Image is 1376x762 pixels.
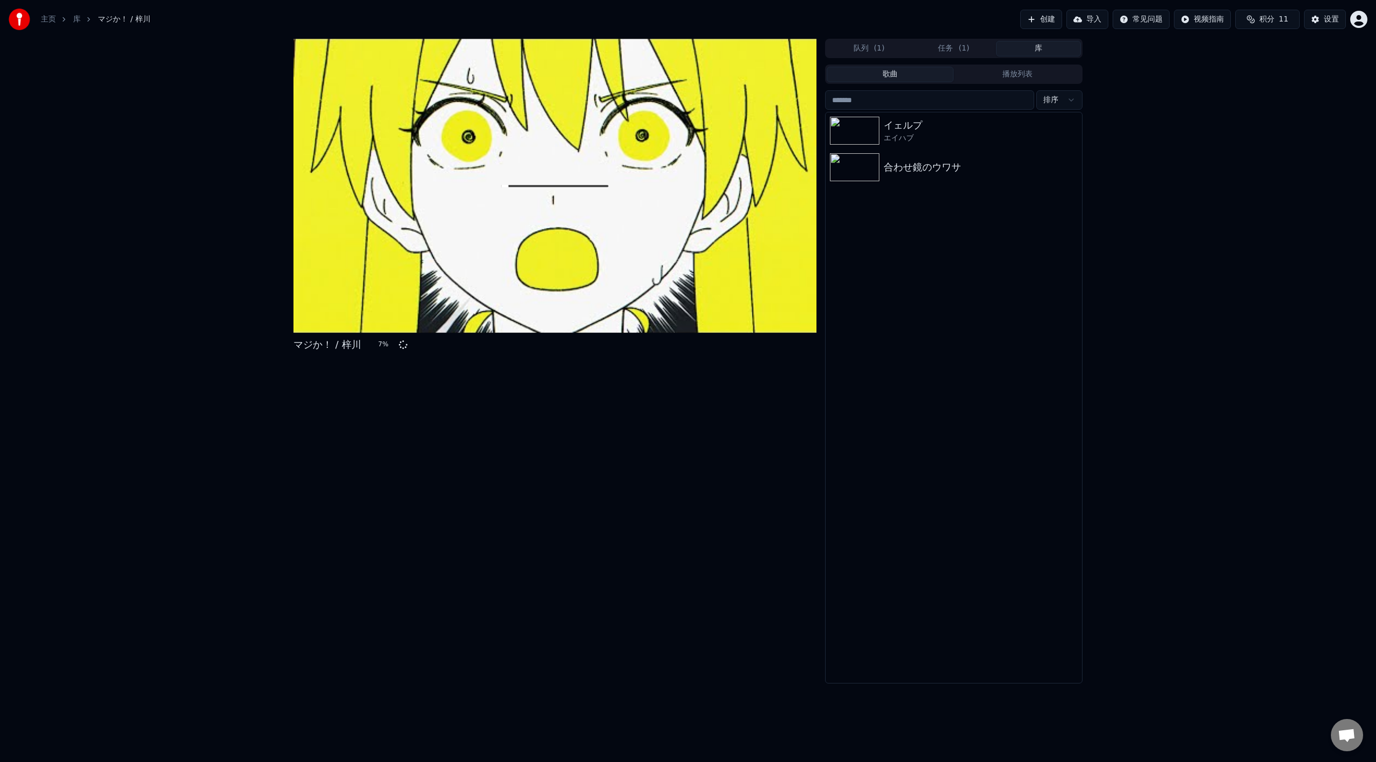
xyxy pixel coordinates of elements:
nav: breadcrumb [41,14,150,25]
button: 设置 [1304,10,1346,29]
button: 任务 [912,41,997,56]
div: 合わせ鏡のウワサ [884,160,1078,175]
a: 主页 [41,14,56,25]
button: 导入 [1066,10,1108,29]
span: 11 [1279,14,1288,25]
div: マジか！ / 梓川 [293,337,361,352]
button: 歌曲 [827,67,954,82]
button: 库 [996,41,1081,56]
div: エイハブ [884,133,1078,144]
span: ( 1 ) [958,43,969,54]
div: イェルプ [884,118,1078,133]
a: 库 [73,14,81,25]
span: ( 1 ) [874,43,885,54]
span: 积分 [1259,14,1274,25]
button: 积分11 [1235,10,1300,29]
button: 视频指南 [1174,10,1231,29]
div: 设置 [1324,14,1339,25]
button: 创建 [1020,10,1062,29]
span: マジか！ / 梓川 [98,14,150,25]
button: 常见问题 [1113,10,1170,29]
img: youka [9,9,30,30]
div: 打開聊天 [1331,719,1363,751]
span: 排序 [1043,95,1058,105]
div: 7 % [378,340,395,349]
button: 播放列表 [954,67,1081,82]
button: 队列 [827,41,912,56]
